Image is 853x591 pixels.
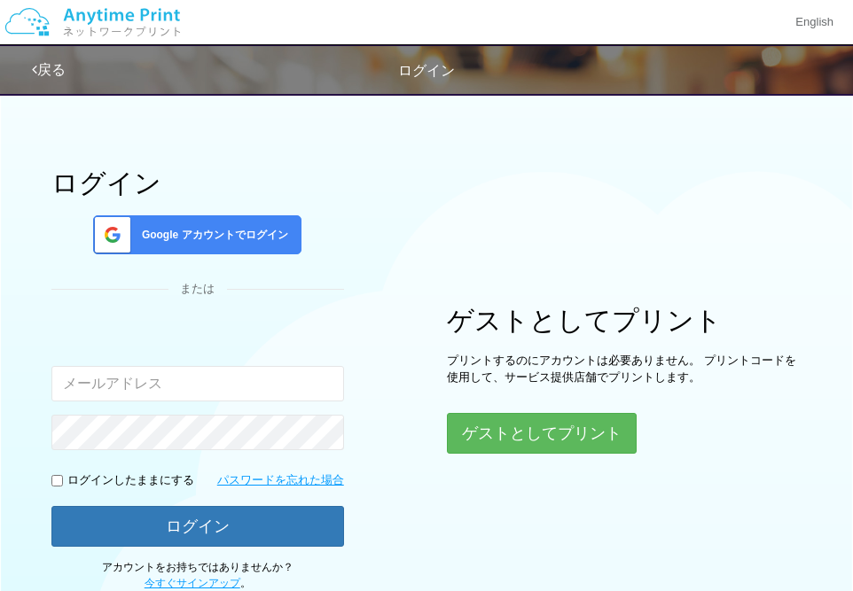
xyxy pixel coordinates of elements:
[135,228,288,243] span: Google アカウントでログイン
[51,281,344,298] div: または
[447,413,637,454] button: ゲストとしてプリント
[398,63,455,78] span: ログイン
[447,353,802,385] p: プリントするのにアカウントは必要ありません。 プリントコードを使用して、サービス提供店舗でプリントします。
[51,366,344,401] input: メールアドレス
[67,472,194,489] p: ログインしたままにする
[51,560,344,590] p: アカウントをお持ちではありませんか？
[51,168,344,198] h1: ログイン
[145,577,251,589] span: 。
[447,306,802,335] h1: ゲストとしてプリント
[217,472,344,489] a: パスワードを忘れた場合
[32,62,66,77] a: 戻る
[145,577,240,589] a: 今すぐサインアップ
[51,506,344,547] button: ログイン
